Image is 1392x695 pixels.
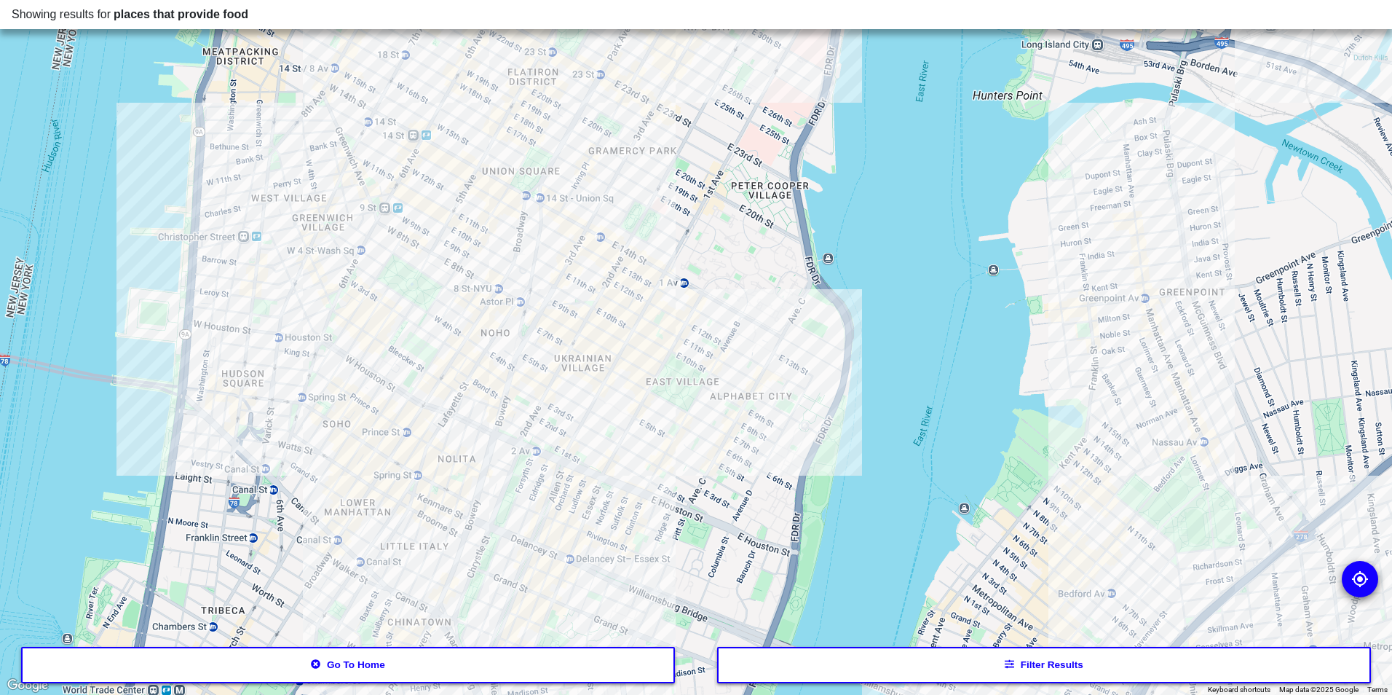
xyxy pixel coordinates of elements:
[1351,570,1369,588] img: go to my location
[12,6,1380,23] div: Showing results for
[717,647,1372,683] button: Filter results
[1279,686,1359,694] span: Map data ©2025 Google
[4,676,52,695] a: Open this area in Google Maps (opens a new window)
[4,676,52,695] img: Google
[1367,686,1388,694] a: Terms (opens in new tab)
[1208,685,1270,695] button: Keyboard shortcuts
[114,8,248,20] span: places that provide food
[21,647,676,683] button: Go to home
